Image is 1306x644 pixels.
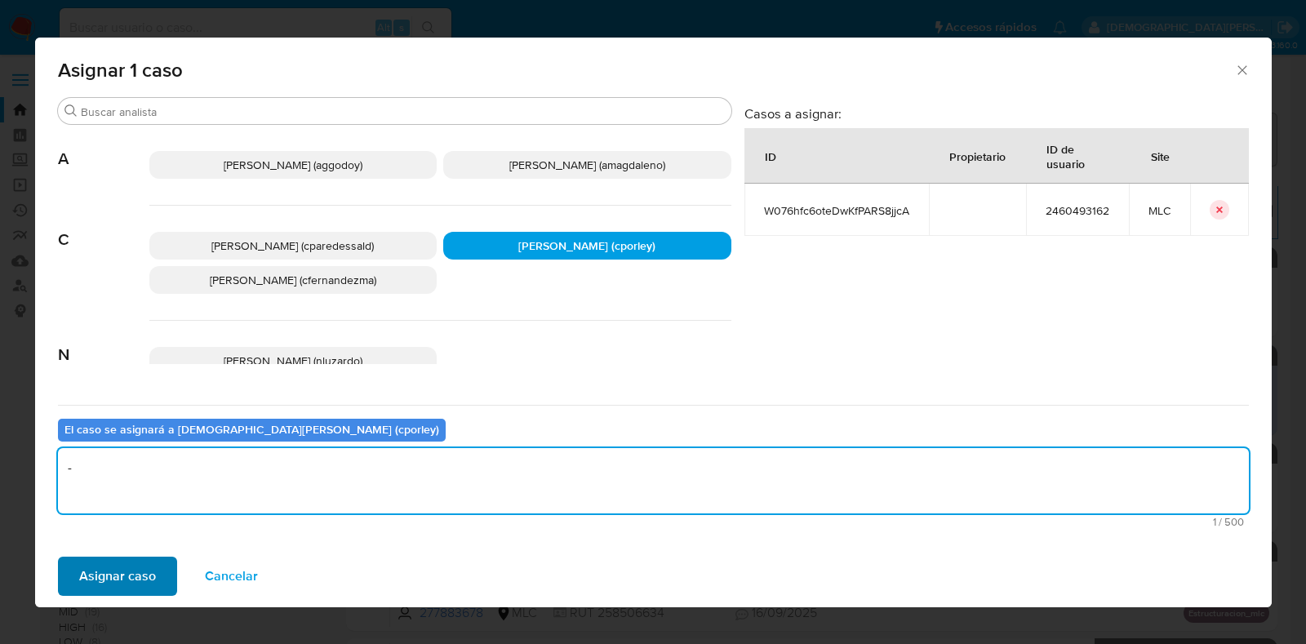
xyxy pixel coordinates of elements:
[211,238,374,254] span: [PERSON_NAME] (cparedessald)
[58,557,177,596] button: Asignar caso
[149,266,438,294] div: [PERSON_NAME] (cfernandezma)
[1210,200,1229,220] button: icon-button
[81,104,725,119] input: Buscar analista
[1046,203,1109,218] span: 2460493162
[58,206,149,250] span: C
[518,238,655,254] span: [PERSON_NAME] (cporley)
[930,136,1025,175] div: Propietario
[1234,62,1249,77] button: Cerrar ventana
[149,347,438,375] div: [PERSON_NAME] (nluzardo)
[79,558,156,594] span: Asignar caso
[745,136,796,175] div: ID
[1131,136,1189,175] div: Site
[35,38,1272,607] div: assign-modal
[205,558,258,594] span: Cancelar
[149,151,438,179] div: [PERSON_NAME] (aggodoy)
[64,421,439,437] b: El caso se asignará a [DEMOGRAPHIC_DATA][PERSON_NAME] (cporley)
[63,517,1244,527] span: Máximo 500 caracteres
[764,203,909,218] span: W076hfc6oteDwKfPARS8jjcA
[509,157,665,173] span: [PERSON_NAME] (amagdaleno)
[443,151,731,179] div: [PERSON_NAME] (amagdaleno)
[64,104,78,118] button: Buscar
[1148,203,1171,218] span: MLC
[58,125,149,169] span: A
[1027,129,1128,183] div: ID de usuario
[184,557,279,596] button: Cancelar
[58,321,149,365] span: N
[224,353,362,369] span: [PERSON_NAME] (nluzardo)
[224,157,362,173] span: [PERSON_NAME] (aggodoy)
[58,448,1249,513] textarea: -
[210,272,376,288] span: [PERSON_NAME] (cfernandezma)
[443,232,731,260] div: [PERSON_NAME] (cporley)
[149,232,438,260] div: [PERSON_NAME] (cparedessald)
[744,105,1249,122] h3: Casos a asignar:
[58,60,1235,80] span: Asignar 1 caso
